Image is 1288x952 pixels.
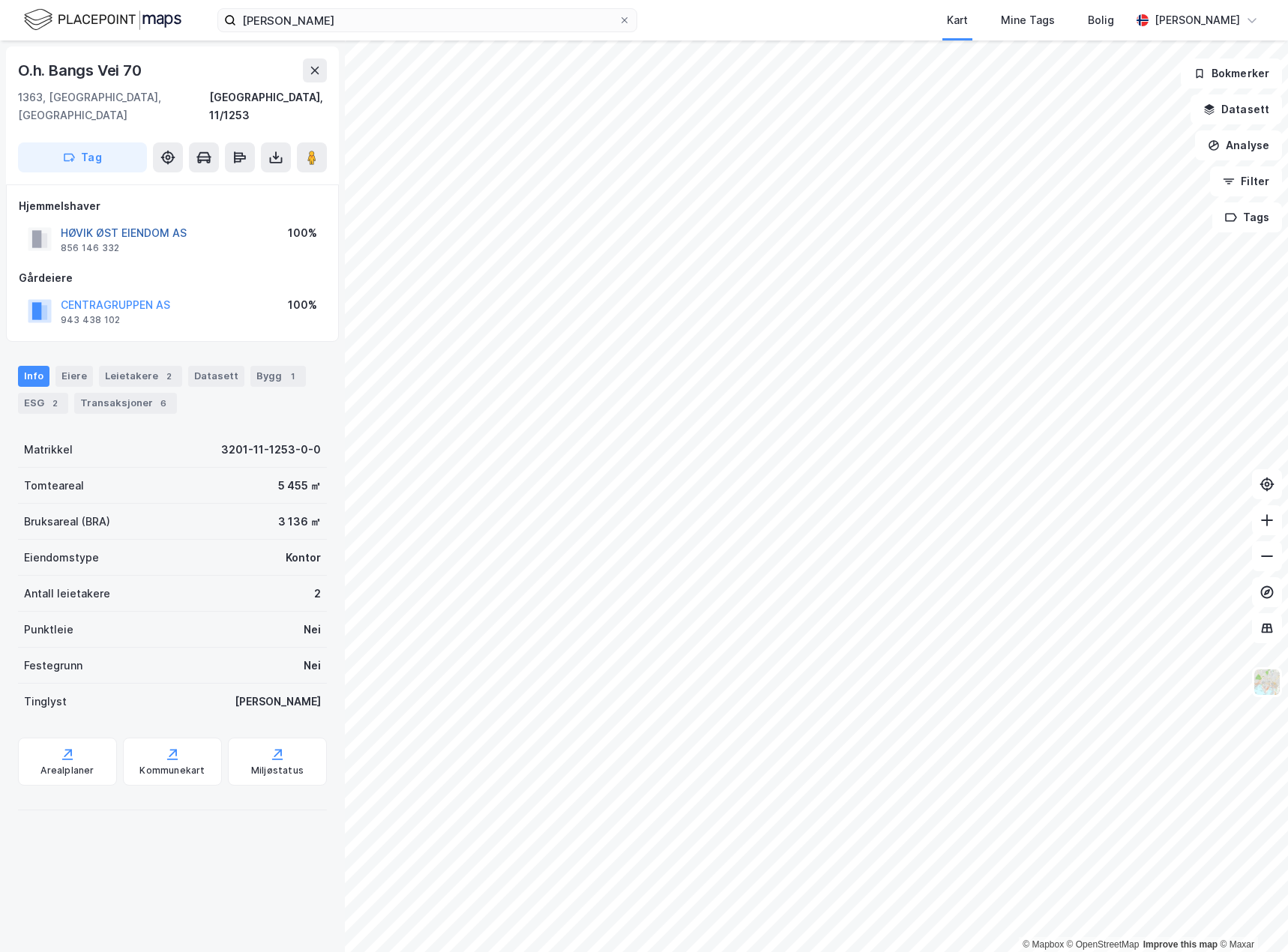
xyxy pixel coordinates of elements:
div: Eiere [55,366,93,387]
input: Søk på adresse, matrikkel, gårdeiere, leietakere eller personer [236,9,619,31]
button: Filter [1210,166,1282,196]
div: 1 [285,369,300,384]
div: [PERSON_NAME] [235,693,321,711]
div: 100% [288,224,317,242]
img: logo.f888ab2527a4732fd821a326f86c7f29.svg [24,7,181,33]
div: Matrikkel [24,441,73,459]
div: Eiendomstype [24,549,99,567]
div: Kart [947,11,968,29]
div: Tinglyst [24,693,67,711]
div: 2 [47,396,62,411]
a: Improve this map [1143,939,1218,950]
div: Transaksjoner [74,393,177,414]
div: 6 [156,396,171,411]
div: Bruksareal (BRA) [24,513,110,531]
div: O.h. Bangs Vei 70 [18,58,145,82]
div: [PERSON_NAME] [1155,11,1240,29]
a: OpenStreetMap [1067,939,1140,950]
button: Bokmerker [1181,58,1282,88]
div: 5 455 ㎡ [278,477,321,495]
a: Mapbox [1023,939,1064,950]
div: 100% [288,296,317,314]
div: Punktleie [24,621,73,639]
div: Kontor [286,549,321,567]
div: Bygg [250,366,306,387]
div: Info [18,366,49,387]
div: Datasett [188,366,244,387]
div: 856 146 332 [61,242,119,254]
button: Tag [18,142,147,172]
div: Festegrunn [24,657,82,675]
div: Arealplaner [40,765,94,777]
div: 2 [314,585,321,603]
button: Datasett [1191,94,1282,124]
div: Mine Tags [1001,11,1055,29]
div: 1363, [GEOGRAPHIC_DATA], [GEOGRAPHIC_DATA] [18,88,209,124]
iframe: Chat Widget [1213,880,1288,952]
button: Analyse [1195,130,1282,160]
div: 943 438 102 [61,314,120,326]
div: 3 136 ㎡ [278,513,321,531]
div: Gårdeiere [19,269,326,287]
div: 2 [161,369,176,384]
button: Tags [1212,202,1282,232]
div: Kommunekart [139,765,205,777]
div: ESG [18,393,68,414]
div: Hjemmelshaver [19,197,326,215]
img: Z [1253,668,1281,696]
div: Tomteareal [24,477,84,495]
div: Bolig [1088,11,1114,29]
div: Nei [304,621,321,639]
div: Miljøstatus [251,765,304,777]
div: 3201-11-1253-0-0 [221,441,321,459]
div: Leietakere [99,366,182,387]
div: Nei [304,657,321,675]
div: [GEOGRAPHIC_DATA], 11/1253 [209,88,327,124]
div: Antall leietakere [24,585,110,603]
